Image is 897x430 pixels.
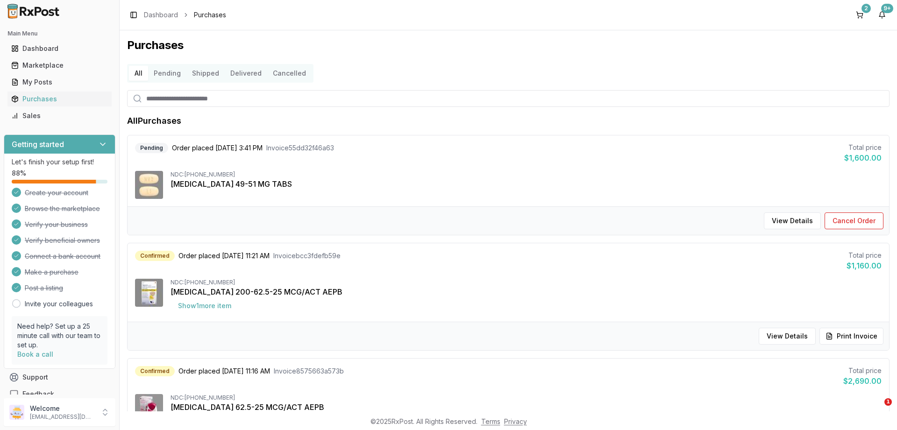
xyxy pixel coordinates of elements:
[266,143,334,153] span: Invoice 55dd32f46a63
[25,188,88,197] span: Create your account
[12,139,64,150] h3: Getting started
[852,7,867,22] button: 2
[194,10,226,20] span: Purchases
[11,111,108,120] div: Sales
[11,78,108,87] div: My Posts
[843,366,882,375] div: Total price
[135,143,168,153] div: Pending
[135,279,163,307] img: Trelegy Ellipta 200-62.5-25 MCG/ACT AEPB
[25,283,63,293] span: Post a listing
[847,251,882,260] div: Total price
[127,38,890,53] h1: Purchases
[30,413,95,421] p: [EMAIL_ADDRESS][DOMAIN_NAME]
[11,44,108,53] div: Dashboard
[7,30,112,37] h2: Main Menu
[25,299,93,309] a: Invite your colleagues
[481,417,500,425] a: Terms
[171,297,239,314] button: Show1more item
[171,178,882,190] div: [MEDICAL_DATA] 49-51 MG TABS
[144,10,226,20] nav: breadcrumb
[9,405,24,420] img: User avatar
[273,251,341,261] span: Invoice bcc3fdefb59e
[17,322,102,350] p: Need help? Set up a 25 minute call with our team to set up.
[17,350,53,358] a: Book a call
[178,251,270,261] span: Order placed [DATE] 11:21 AM
[12,169,26,178] span: 88 %
[135,366,175,376] div: Confirmed
[4,75,115,90] button: My Posts
[875,7,890,22] button: 9+
[148,66,186,81] button: Pending
[881,4,893,13] div: 9+
[4,4,64,19] img: RxPost Logo
[844,143,882,152] div: Total price
[171,394,882,402] div: NDC: [PHONE_NUMBER]
[4,108,115,123] button: Sales
[861,4,871,13] div: 2
[865,398,888,421] iframe: Intercom live chat
[25,268,78,277] span: Make a purchase
[274,367,344,376] span: Invoice 8575663a573b
[129,66,148,81] button: All
[4,386,115,402] button: Feedback
[764,212,821,229] button: View Details
[171,171,882,178] div: NDC: [PHONE_NUMBER]
[25,252,100,261] span: Connect a bank account
[12,157,107,167] p: Let's finish your setup first!
[11,61,108,70] div: Marketplace
[843,375,882,387] div: $2,690.00
[7,57,112,74] a: Marketplace
[11,94,108,104] div: Purchases
[4,41,115,56] button: Dashboard
[135,394,163,422] img: Anoro Ellipta 62.5-25 MCG/ACT AEPB
[4,92,115,106] button: Purchases
[4,58,115,73] button: Marketplace
[504,417,527,425] a: Privacy
[25,204,100,213] span: Browse the marketplace
[171,286,882,297] div: [MEDICAL_DATA] 200-62.5-25 MCG/ACT AEPB
[819,328,883,345] button: Print Invoice
[172,143,263,153] span: Order placed [DATE] 3:41 PM
[825,212,883,229] button: Cancel Order
[171,402,882,413] div: [MEDICAL_DATA] 62.5-25 MCG/ACT AEPB
[7,40,112,57] a: Dashboard
[7,107,112,124] a: Sales
[847,260,882,271] div: $1,160.00
[25,236,100,245] span: Verify beneficial owners
[30,404,95,413] p: Welcome
[178,367,270,376] span: Order placed [DATE] 11:16 AM
[127,114,181,127] h1: All Purchases
[7,74,112,91] a: My Posts
[225,66,267,81] button: Delivered
[844,152,882,163] div: $1,600.00
[186,66,225,81] button: Shipped
[7,91,112,107] a: Purchases
[171,279,882,286] div: NDC: [PHONE_NUMBER]
[267,66,312,81] button: Cancelled
[25,220,88,229] span: Verify your business
[22,389,54,399] span: Feedback
[135,251,175,261] div: Confirmed
[144,10,178,20] a: Dashboard
[135,171,163,199] img: Entresto 49-51 MG TABS
[759,328,816,345] button: View Details
[884,398,892,406] span: 1
[4,369,115,386] button: Support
